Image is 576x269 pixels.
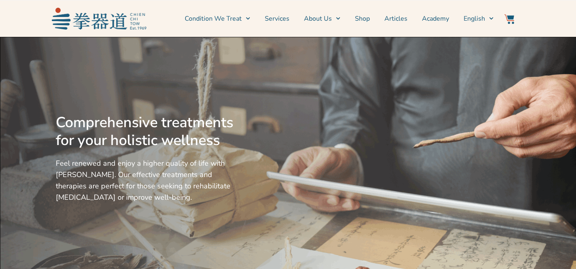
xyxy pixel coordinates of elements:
[422,9,449,29] a: Academy
[384,9,407,29] a: Articles
[464,14,485,23] span: English
[504,14,514,24] img: Website Icon-03
[150,9,494,29] nav: Menu
[56,158,237,203] p: Feel renewed and enjoy a higher quality of life with [PERSON_NAME]. Our effective treatments and ...
[265,9,289,29] a: Services
[355,9,370,29] a: Shop
[304,9,340,29] a: About Us
[464,9,494,29] a: English
[56,114,237,149] h2: Comprehensive treatments for your holistic wellness
[185,9,250,29] a: Condition We Treat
